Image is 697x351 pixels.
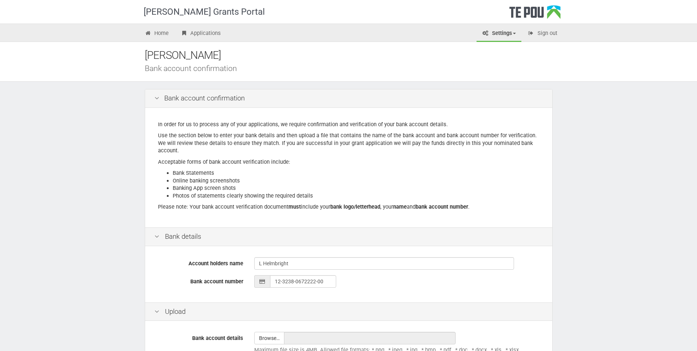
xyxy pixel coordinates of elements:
li: Photos of statements clearly showing the required details [173,192,539,200]
li: Bank Statements [173,169,539,177]
div: [PERSON_NAME] [145,47,564,63]
b: bank account number [416,203,468,210]
li: Online banking screenshots [173,177,539,185]
span: Bank account details [192,335,243,341]
a: Sign out [522,26,563,42]
a: Settings [477,26,521,42]
div: Te Pou Logo [509,5,561,24]
b: name [393,203,407,210]
p: Acceptable forms of bank account verification include: [158,158,539,166]
p: In order for us to process any of your applications, we require confirmation and verification of ... [158,121,539,128]
p: Use the section below to enter your bank details and then upload a file that contains the name of... [158,132,539,155]
b: bank logo/letterhead [330,203,380,210]
div: Upload [145,302,552,321]
div: Bank account confirmation [145,89,552,108]
div: Bank account confirmation [145,64,564,72]
li: Banking App screen shots [173,184,539,192]
span: Browse… [254,332,284,344]
b: must [288,203,301,210]
p: Please note: Your bank account verification document include your , your and . [158,203,539,211]
span: Bank account number [190,278,243,285]
a: Home [139,26,175,42]
a: Applications [175,26,226,42]
span: Account holders name [188,260,243,267]
div: Bank details [145,227,552,246]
